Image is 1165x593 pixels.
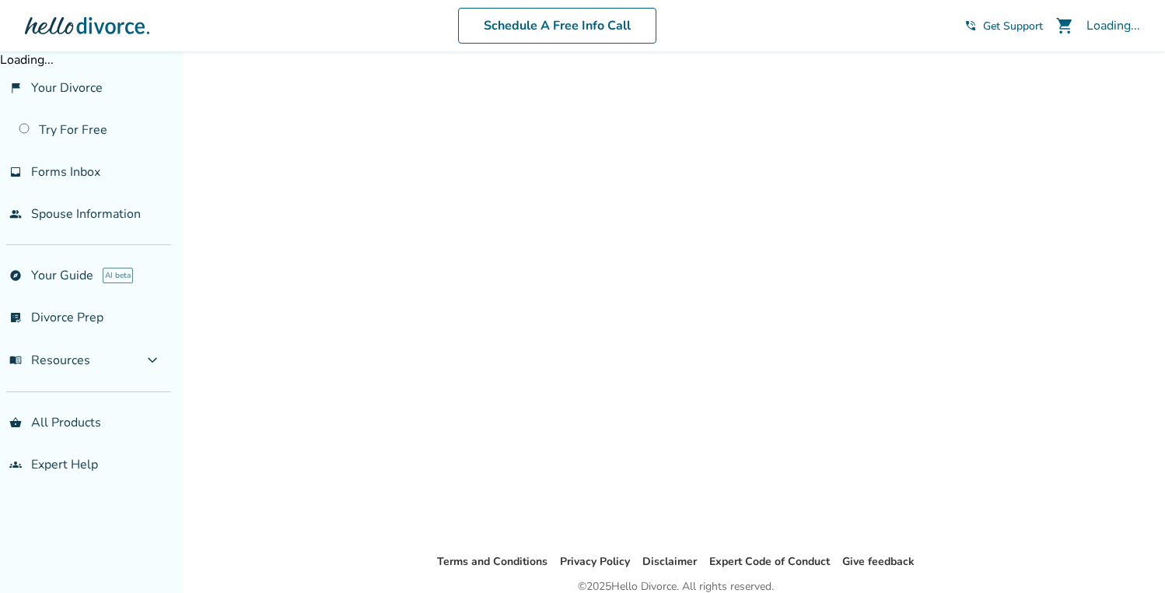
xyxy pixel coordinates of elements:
[1086,17,1140,34] div: Loading...
[458,8,656,44] a: Schedule A Free Info Call
[9,82,22,94] span: flag_2
[560,554,630,569] a: Privacy Policy
[103,268,133,283] span: AI beta
[964,19,1043,33] a: phone_in_talkGet Support
[642,553,697,571] li: Disclaimer
[9,458,22,471] span: groups
[9,269,22,282] span: explore
[9,311,22,324] span: list_alt_check
[31,163,100,181] span: Forms Inbox
[842,553,915,571] li: Give feedback
[9,208,22,220] span: people
[9,352,90,369] span: Resources
[143,351,162,370] span: expand_more
[983,19,1043,33] span: Get Support
[437,554,548,569] a: Terms and Conditions
[709,554,830,569] a: Expert Code of Conduct
[9,416,22,429] span: shopping_basket
[9,166,22,178] span: inbox
[964,19,977,32] span: phone_in_talk
[9,354,22,367] span: menu_book
[1055,16,1074,35] span: shopping_cart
